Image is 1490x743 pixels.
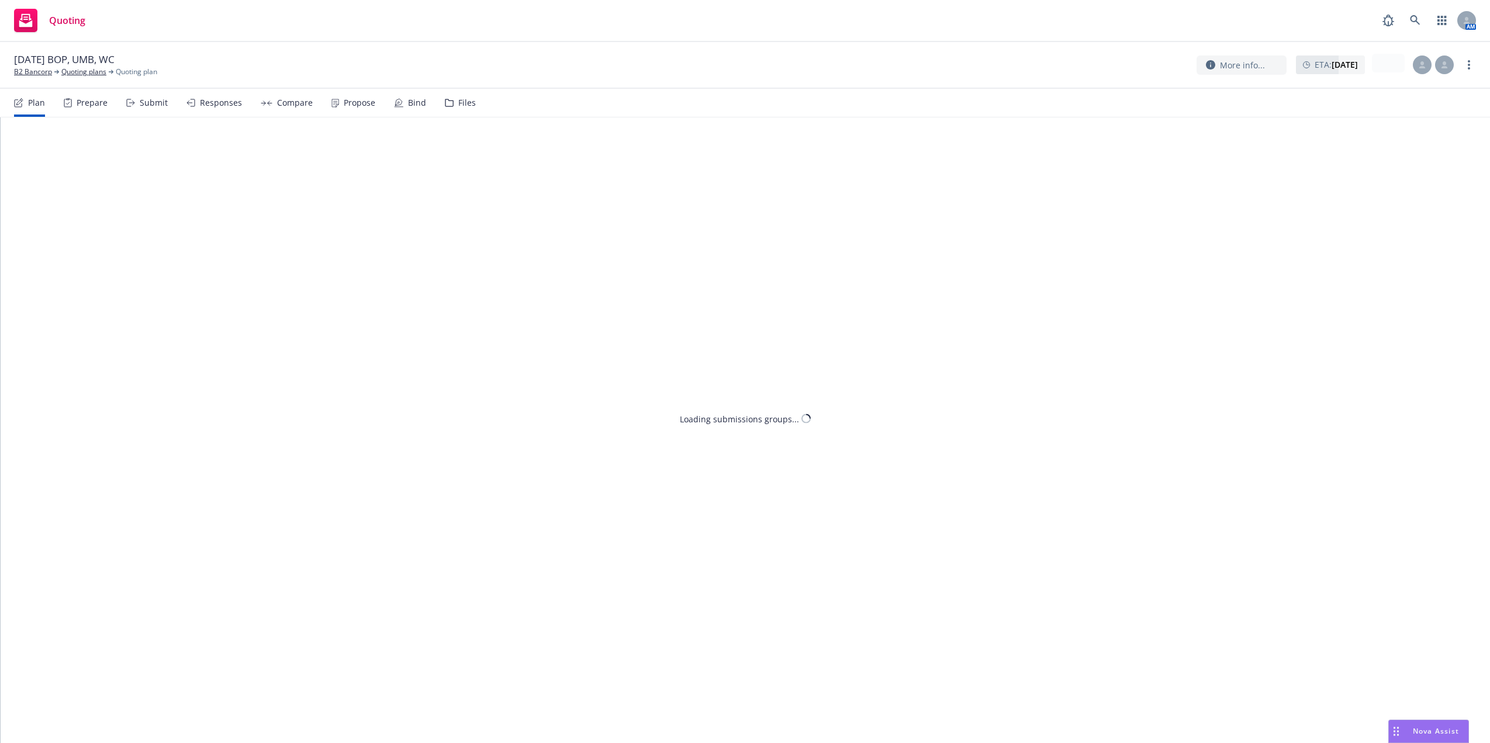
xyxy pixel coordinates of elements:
div: Compare [277,98,313,107]
span: ETA : [1315,58,1358,71]
span: Nova Assist [1413,726,1459,736]
div: Drag to move [1389,720,1403,742]
a: more [1462,58,1476,72]
a: Report a Bug [1377,9,1400,32]
div: Responses [200,98,242,107]
span: [DATE] BOP, UMB, WC [14,53,115,67]
a: Search [1403,9,1427,32]
div: Loading submissions groups... [680,412,799,425]
div: Propose [344,98,375,107]
span: Quoting [49,16,85,25]
span: More info... [1220,59,1265,71]
strong: [DATE] [1332,59,1358,70]
a: Quoting plans [61,67,106,77]
span: Quoting plan [116,67,157,77]
div: Prepare [77,98,108,107]
a: Quoting [9,4,90,37]
div: Plan [28,98,45,107]
div: Files [458,98,476,107]
button: Nova Assist [1388,720,1469,743]
a: B2 Bancorp [14,67,52,77]
a: Switch app [1430,9,1454,32]
div: Bind [408,98,426,107]
div: Submit [140,98,168,107]
button: More info... [1197,55,1287,75]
